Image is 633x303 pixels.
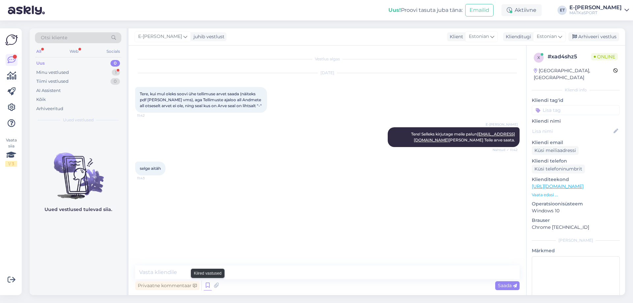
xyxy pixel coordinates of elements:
[532,87,620,93] div: Kliendi info
[140,91,262,108] span: Tere, kui mul oleks soovi ühe tellimuse arvet saada (näiteks pdf [PERSON_NAME] vms), aga Tellimus...
[112,69,120,76] div: 1
[45,206,112,213] p: Uued vestlused tulevad siia.
[63,117,94,123] span: Uued vestlused
[137,176,162,181] span: 11:43
[591,53,618,60] span: Online
[534,67,613,81] div: [GEOGRAPHIC_DATA], [GEOGRAPHIC_DATA]
[501,4,542,16] div: Aktiivne
[532,176,620,183] p: Klienditeekond
[532,165,585,173] div: Küsi telefoninumbrit
[110,78,120,85] div: 0
[30,141,127,200] img: No chats
[532,183,584,189] a: [URL][DOMAIN_NAME]
[548,53,591,61] div: # xad4shz5
[36,87,61,94] div: AI Assistent
[5,137,17,167] div: Vaata siia
[36,106,63,112] div: Arhiveeritud
[532,192,620,198] p: Vaata edasi ...
[191,33,225,40] div: juhib vestlust
[36,78,69,85] div: Tiimi vestlused
[411,132,515,142] span: Tere! Selleks kirjutage meile palun [PERSON_NAME] Teile arve saata.
[569,5,622,10] div: E-[PERSON_NAME]
[493,147,518,152] span: Nähtud ✓ 11:42
[36,69,69,76] div: Minu vestlused
[532,247,620,254] p: Märkmed
[135,281,199,290] div: Privaatne kommentaar
[532,139,620,146] p: Kliendi email
[532,158,620,165] p: Kliendi telefon
[537,55,540,60] span: x
[569,5,629,15] a: E-[PERSON_NAME]MATKaSPORT
[36,96,46,103] div: Kõik
[137,113,162,118] span: 11:42
[532,200,620,207] p: Operatsioonisüsteem
[558,6,567,15] div: ET
[532,237,620,243] div: [PERSON_NAME]
[532,207,620,214] p: Windows 10
[532,217,620,224] p: Brauser
[388,6,463,14] div: Proovi tasuta juba täna:
[532,128,612,135] input: Lisa nimi
[110,60,120,67] div: 0
[447,33,463,40] div: Klient
[388,7,401,13] b: Uus!
[532,224,620,231] p: Chrome [TECHNICAL_ID]
[486,122,518,127] span: E-[PERSON_NAME]
[498,283,517,288] span: Saada
[36,60,45,67] div: Uus
[532,105,620,115] input: Lisa tag
[5,161,17,167] div: 1 / 3
[469,33,489,40] span: Estonian
[140,166,161,171] span: selge aitäh
[105,47,121,56] div: Socials
[569,10,622,15] div: MATKaSPORT
[138,33,182,40] span: E-[PERSON_NAME]
[568,32,619,41] div: Arhiveeri vestlus
[5,34,18,46] img: Askly Logo
[465,4,494,16] button: Emailid
[503,33,531,40] div: Klienditugi
[135,56,520,62] div: Vestlus algas
[537,33,557,40] span: Estonian
[532,146,579,155] div: Küsi meiliaadressi
[532,97,620,104] p: Kliendi tag'id
[135,70,520,76] div: [DATE]
[194,270,222,276] small: Kiired vastused
[41,34,67,41] span: Otsi kliente
[532,118,620,125] p: Kliendi nimi
[35,47,43,56] div: All
[68,47,80,56] div: Web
